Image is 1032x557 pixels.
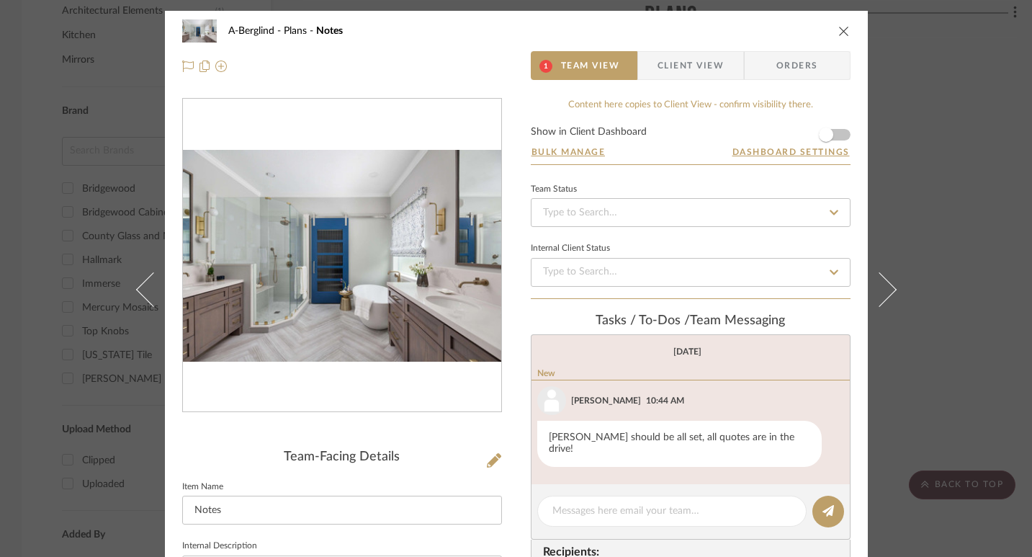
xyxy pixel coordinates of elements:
img: user_avatar.png [537,386,566,415]
span: Plans [284,26,316,36]
div: team Messaging [531,313,851,329]
img: 6079b3ff-1f62-4a20-9b34-7d8aa8904da5_436x436.jpg [183,150,501,362]
button: Dashboard Settings [732,146,851,159]
div: [PERSON_NAME] [571,394,641,407]
div: [PERSON_NAME] should be all set, all quotes are in the drive! [537,421,822,467]
div: Content here copies to Client View - confirm visibility there. [531,98,851,112]
span: Team View [561,51,620,80]
span: Orders [760,51,834,80]
button: close [838,24,851,37]
div: New [531,368,850,380]
span: Client View [658,51,724,80]
input: Type to Search… [531,198,851,227]
img: 6079b3ff-1f62-4a20-9b34-7d8aa8904da5_48x40.jpg [182,17,217,45]
div: [DATE] [673,347,701,357]
div: Team-Facing Details [182,450,502,465]
div: Team Status [531,186,577,193]
label: Item Name [182,484,223,491]
input: Enter Item Name [182,496,502,525]
span: A-Berglind [228,26,284,36]
span: 1 [539,60,552,73]
label: Internal Description [182,543,257,550]
div: 0 [183,150,501,362]
button: Bulk Manage [531,146,606,159]
div: Internal Client Status [531,245,610,252]
span: Notes [316,26,343,36]
div: 10:44 AM [646,394,684,407]
input: Type to Search… [531,258,851,287]
span: Tasks / To-Dos / [596,314,690,327]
